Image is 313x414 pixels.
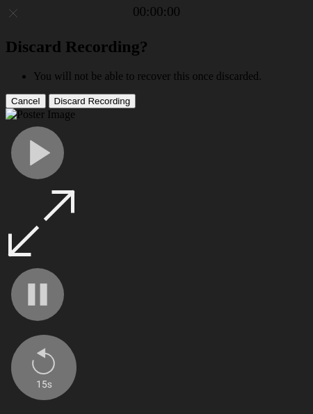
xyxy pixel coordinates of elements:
button: Cancel [6,94,46,108]
li: You will not be able to recover this once discarded. [33,70,307,83]
h2: Discard Recording? [6,38,307,56]
img: Poster Image [6,108,75,121]
button: Discard Recording [49,94,136,108]
a: 00:00:00 [133,4,180,19]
